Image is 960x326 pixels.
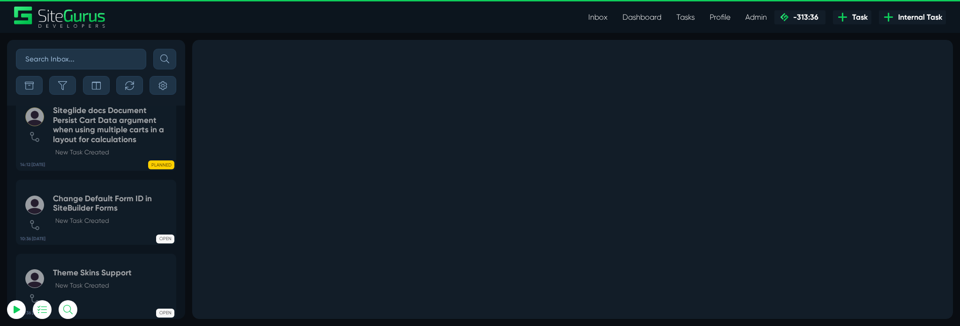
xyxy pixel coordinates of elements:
a: Dashboard [615,8,669,27]
h5: Change Default Form ID in SiteBuilder Forms [53,194,172,213]
p: New Task Created [55,216,172,226]
a: 10:36 [DATE] Change Default Form ID in SiteBuilder FormsNew Task Created OPEN [16,180,176,245]
b: 10:36 [DATE] [20,235,45,242]
span: -313:36 [789,13,818,22]
a: Tasks [669,8,702,27]
a: 14:12 [DATE] Siteglide docs Document Persist Cart Data argument when using multiple carts in a la... [16,92,176,171]
a: 10:36 [DATE] Theme Skins SupportNew Task Created OPEN [16,254,176,319]
b: 10:36 [DATE] [20,310,45,316]
a: Task [833,10,871,24]
b: 14:12 [DATE] [20,161,45,168]
a: Internal Task [879,10,946,24]
input: Search Inbox... [16,49,146,69]
span: Internal Task [894,12,942,23]
span: Task [848,12,868,23]
a: -313:36 [774,10,825,24]
a: Admin [738,8,774,27]
h5: Theme Skins Support [53,268,132,278]
a: Profile [702,8,738,27]
p: New Task Created [55,281,132,290]
span: OPEN [156,309,174,318]
a: Inbox [581,8,615,27]
h5: Siteglide docs Document Persist Cart Data argument when using multiple carts in a layout for calc... [53,106,172,144]
img: Sitegurus Logo [14,7,106,28]
p: New Task Created [55,148,172,157]
span: PLANNED [148,160,174,169]
span: OPEN [156,235,174,243]
a: SiteGurus [14,7,106,28]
